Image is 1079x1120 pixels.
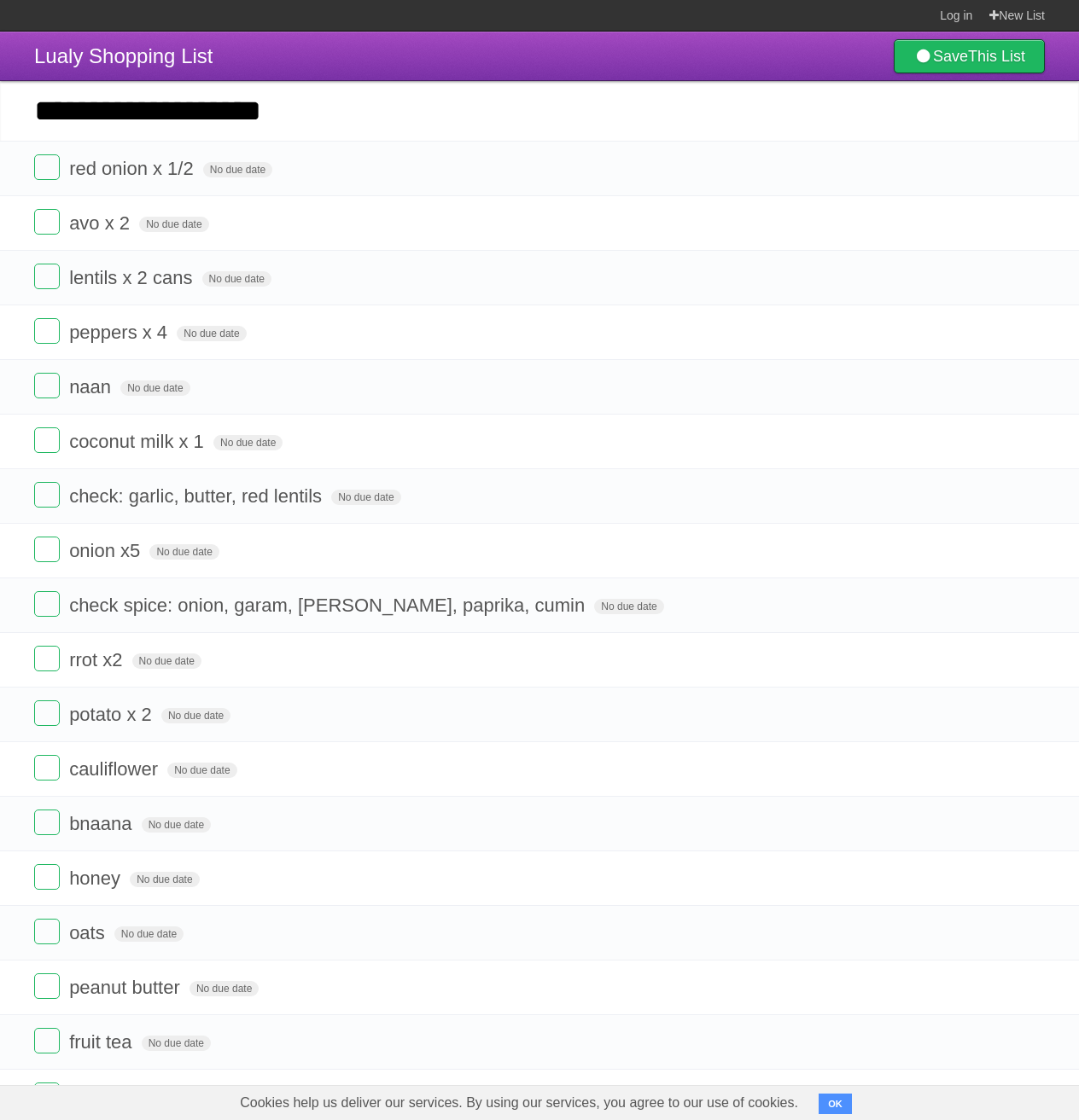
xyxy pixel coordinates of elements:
[69,540,144,561] span: onion x5
[69,922,109,943] span: oats
[69,212,134,234] span: avo x 2
[130,872,199,887] span: No due date
[213,435,283,450] span: No due date
[34,427,60,453] label: Done
[34,318,60,344] label: Done
[34,1028,60,1053] label: Done
[69,376,115,398] span: naan
[203,162,272,177] span: No due date
[69,267,196,288] span: lentils x 2 cans
[69,431,208,452] span: coconut milk x 1
[819,1094,852,1114] button: OK
[34,154,60,180] label: Done
[223,1086,815,1120] span: Cookies help us deliver our services. By using our services, you agree to our use of cookies.
[202,271,271,287] span: No due date
[120,380,190,396] span: No due date
[177,326,246,341] span: No due date
[34,209,60,235] label: Done
[114,926,184,942] span: No due date
[132,653,201,669] span: No due date
[34,755,60,781] label: Done
[968,48,1025,65] b: This List
[34,373,60,398] label: Done
[161,708,230,723] span: No due date
[34,700,60,726] label: Done
[69,485,326,507] span: check: garlic, butter, red lentils
[894,39,1045,73] a: SaveThis List
[69,704,156,725] span: potato x 2
[69,158,198,179] span: red onion x 1/2
[69,595,589,616] span: check spice: onion, garam, [PERSON_NAME], paprika, cumin
[594,599,663,614] span: No due date
[69,813,136,834] span: bnaana
[142,817,211,833] span: No due date
[34,919,60,944] label: Done
[34,537,60,562] label: Done
[139,217,208,232] span: No due date
[331,490,400,505] span: No due date
[34,864,60,890] label: Done
[34,1082,60,1108] label: Done
[69,649,126,670] span: rrot x2
[69,1031,136,1053] span: fruit tea
[167,763,236,778] span: No due date
[34,44,213,67] span: Lualy Shopping List
[190,981,259,996] span: No due date
[34,264,60,289] label: Done
[34,482,60,508] label: Done
[34,973,60,999] label: Done
[69,977,184,998] span: peanut butter
[34,810,60,835] label: Done
[34,591,60,617] label: Done
[149,544,219,560] span: No due date
[69,322,172,343] span: peppers x 4
[69,868,125,889] span: honey
[34,646,60,671] label: Done
[69,758,162,780] span: cauliflower
[142,1036,211,1051] span: No due date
